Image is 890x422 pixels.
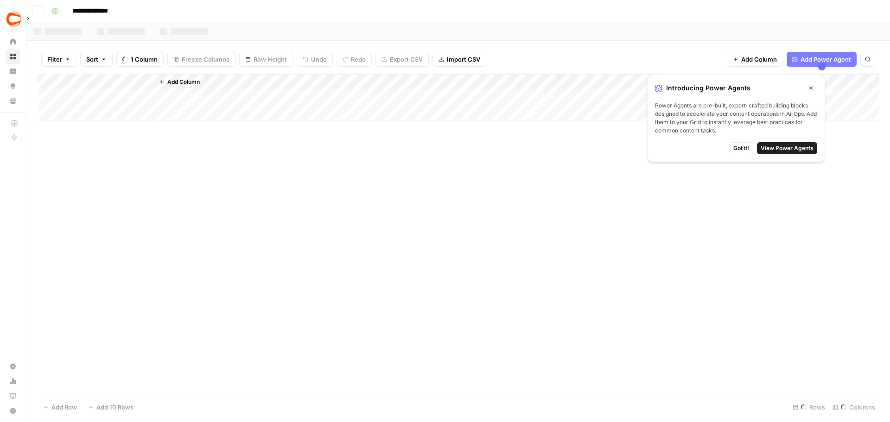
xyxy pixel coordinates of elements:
a: Usage [6,374,20,389]
button: Row Height [239,52,293,67]
span: Add Row [51,403,77,412]
button: Add Column [155,76,203,88]
span: Row Height [254,55,287,64]
button: Undo [297,52,333,67]
button: Filter [41,52,76,67]
a: Insights [6,64,20,79]
img: Covers Logo [6,11,22,27]
span: Power Agents are pre-built, expert-crafted building blocks designed to accelerate your content op... [655,101,817,135]
button: Workspace: Covers [6,7,20,31]
span: Add 10 Rows [96,403,133,412]
button: Export CSV [375,52,429,67]
span: Got it! [733,144,749,152]
button: View Power Agents [757,142,817,154]
a: Settings [6,359,20,374]
span: Add Power Agent [801,55,851,64]
button: Add 10 Rows [83,400,139,415]
a: Home [6,34,20,49]
button: Redo [337,52,372,67]
button: 1 Column [116,52,164,67]
button: Got it! [729,142,753,154]
span: Add Column [741,55,777,64]
button: Add Power Agent [787,52,857,67]
a: Learning Hub [6,389,20,403]
span: Export CSV [390,55,423,64]
span: Import CSV [447,55,480,64]
span: Freeze Columns [182,55,229,64]
a: Browse [6,49,20,64]
button: Freeze Columns [167,52,235,67]
button: Import CSV [432,52,486,67]
span: Sort [86,55,98,64]
div: Introducing Power Agents [655,82,817,94]
a: Your Data [6,94,20,108]
span: 1 Column [131,55,158,64]
a: Opportunities [6,79,20,94]
span: Undo [311,55,327,64]
button: Add Row [38,400,83,415]
button: Add Column [727,52,783,67]
div: Columns [829,400,879,415]
span: View Power Agents [761,144,814,152]
span: Filter [47,55,62,64]
button: Help + Support [6,403,20,418]
button: Sort [80,52,113,67]
span: Redo [351,55,366,64]
div: Rows [789,400,829,415]
span: Add Column [167,78,200,86]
